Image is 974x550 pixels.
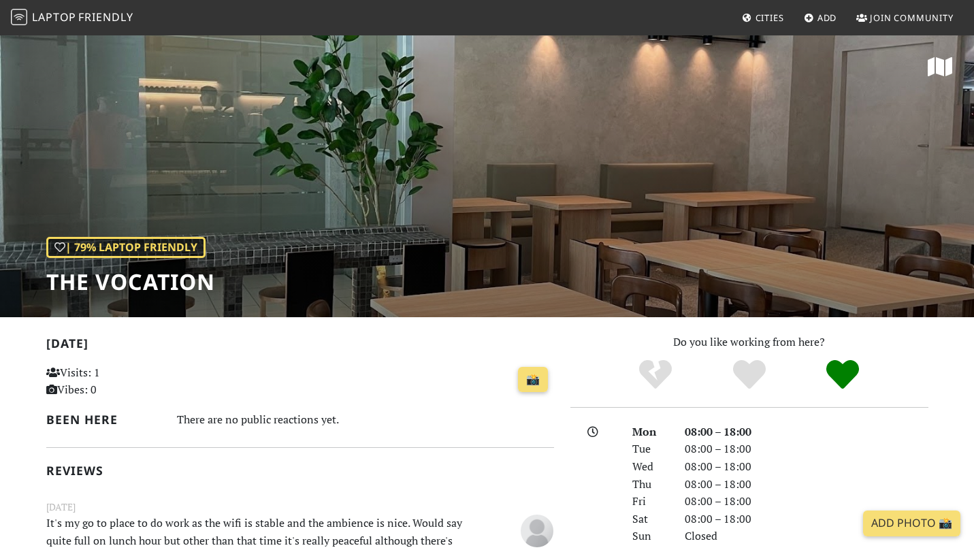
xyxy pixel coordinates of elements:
[677,458,937,476] div: 08:00 – 18:00
[851,5,959,30] a: Join Community
[46,336,554,356] h2: [DATE]
[624,423,676,441] div: Mon
[870,12,954,24] span: Join Community
[677,476,937,494] div: 08:00 – 18:00
[608,358,702,392] div: No
[624,528,676,545] div: Sun
[46,269,215,295] h1: The Vocation
[756,12,784,24] span: Cities
[46,413,161,427] h2: Been here
[677,423,937,441] div: 08:00 – 18:00
[46,364,205,399] p: Visits: 1 Vibes: 0
[736,5,790,30] a: Cities
[177,410,554,430] div: There are no public reactions yet.
[570,334,928,351] p: Do you like working from here?
[796,358,890,392] div: Definitely!
[677,528,937,545] div: Closed
[11,9,27,25] img: LaptopFriendly
[624,493,676,511] div: Fri
[38,500,562,515] small: [DATE]
[677,493,937,511] div: 08:00 – 18:00
[624,476,676,494] div: Thu
[78,10,133,25] span: Friendly
[624,458,676,476] div: Wed
[677,440,937,458] div: 08:00 – 18:00
[624,440,676,458] div: Tue
[677,511,937,528] div: 08:00 – 18:00
[817,12,837,24] span: Add
[798,5,843,30] a: Add
[624,511,676,528] div: Sat
[46,237,206,259] div: | 79% Laptop Friendly
[863,511,960,536] a: Add Photo 📸
[518,367,548,393] a: 📸
[32,10,76,25] span: Laptop
[521,515,553,547] img: blank-535327c66bd565773addf3077783bbfce4b00ec00e9fd257753287c682c7fa38.png
[46,464,554,478] h2: Reviews
[702,358,796,392] div: Yes
[521,522,553,537] span: Anonymous
[11,6,133,30] a: LaptopFriendly LaptopFriendly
